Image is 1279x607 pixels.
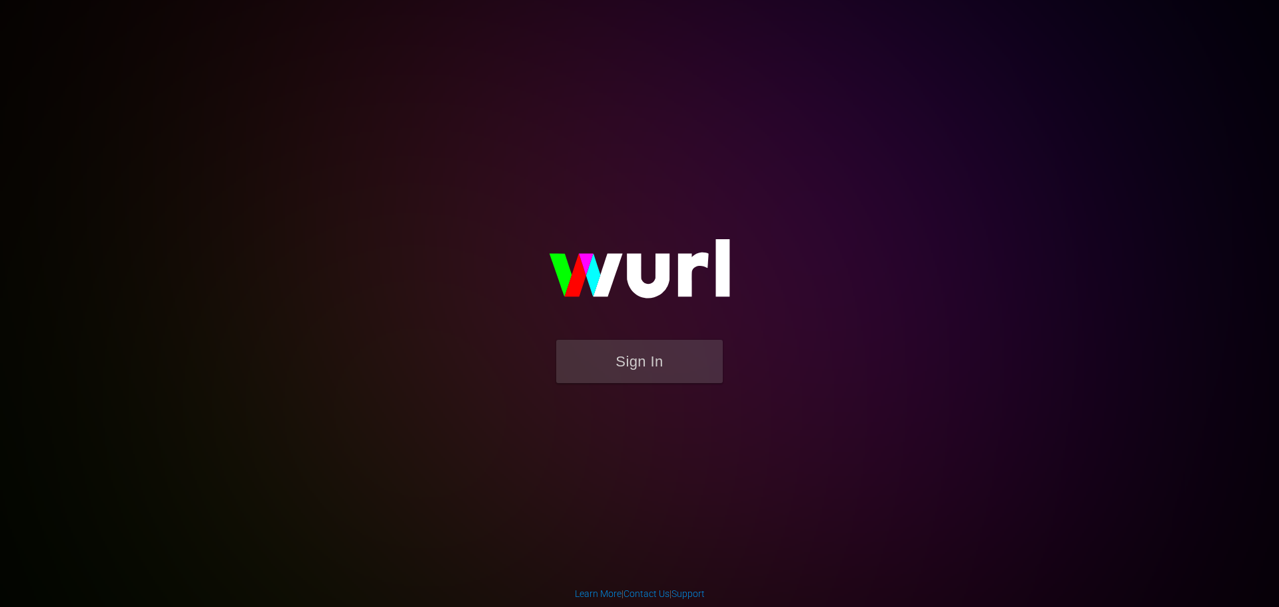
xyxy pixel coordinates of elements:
button: Sign In [556,340,723,383]
img: wurl-logo-on-black-223613ac3d8ba8fe6dc639794a292ebdb59501304c7dfd60c99c58986ef67473.svg [506,211,773,340]
a: Support [671,588,705,599]
div: | | [575,587,705,600]
a: Learn More [575,588,622,599]
a: Contact Us [624,588,669,599]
